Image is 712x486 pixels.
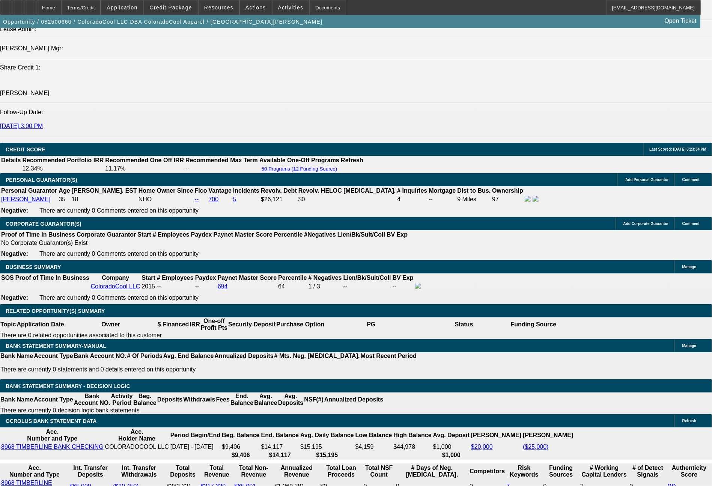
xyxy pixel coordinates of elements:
[506,464,542,478] th: Risk Keywords
[392,282,414,291] td: --
[105,157,184,164] th: Recommended One Off IRR
[629,464,667,478] th: # of Detect Signals
[418,317,510,332] th: Status
[682,419,696,423] span: Refresh
[355,428,393,442] th: Low Balance
[325,317,417,332] th: PG
[170,428,221,442] th: Period Begin/End
[0,366,417,373] p: There are currently 0 statements and 0 details entered on this opportunity
[492,195,524,204] td: 97
[667,464,711,478] th: Authenticity Score
[58,195,70,204] td: 35
[33,392,74,407] th: Account Type
[200,317,228,332] th: One-off Profit Pts
[191,231,212,238] b: Paydex
[144,0,198,15] button: Credit Package
[39,251,199,257] span: There are currently 0 Comments entered on this opportunity
[230,392,254,407] th: End. Balance
[458,187,491,194] b: Dist to Bus.
[324,392,384,407] th: Annualized Deposits
[1,157,21,164] th: Details
[309,275,342,281] b: # Negatives
[300,443,354,451] td: $15,195
[195,187,207,194] b: Fico
[72,187,137,194] b: [PERSON_NAME]. EST
[69,464,112,478] th: Int. Transfer Deposits
[77,231,136,238] b: Corporate Guarantor
[260,195,297,204] td: $26,121
[245,5,266,11] span: Actions
[195,282,217,291] td: --
[102,275,129,281] b: Company
[138,195,194,204] td: NHO
[65,317,157,332] th: Owner
[218,275,277,281] b: Paynet Master Score
[185,165,258,172] td: --
[218,283,228,290] a: 694
[261,443,299,451] td: $14,117
[415,283,421,289] img: facebook-icon.png
[397,187,427,194] b: # Inquiries
[6,308,105,314] span: RELATED OPPORTUNITY(S) SUMMARY
[209,196,219,202] a: 700
[59,187,70,194] b: Age
[360,352,417,360] th: Most Recent Period
[510,317,557,332] th: Funding Source
[200,464,233,478] th: Total Revenue
[105,428,169,442] th: Acc. Holder Name
[189,317,200,332] th: IRR
[393,275,414,281] b: BV Exp
[138,187,193,194] b: Home Owner Since
[39,207,199,214] span: There are currently 0 Comments entered on this opportunity
[278,5,304,11] span: Activities
[343,282,391,291] td: --
[153,231,190,238] b: # Employees
[355,443,393,451] td: $4,159
[304,231,336,238] b: #Negatives
[22,165,104,172] td: 12.34%
[1,251,28,257] b: Negative:
[254,392,277,407] th: Avg. Balance
[363,464,395,478] th: Sum of the Total NSF Count and Total Overdraft Fee Count from Ocrolus
[649,147,706,151] span: Last Scored: [DATE] 3:23:34 PM
[304,392,324,407] th: NSF(#)
[469,464,505,478] th: Competitors
[214,231,272,238] b: Paynet Master Score
[343,275,391,281] b: Lien/Bk/Suit/Coll
[234,464,273,478] th: Total Non-Revenue
[259,157,340,164] th: Available One-Off Programs
[533,196,539,202] img: linkedin-icon.png
[74,352,127,360] th: Bank Account NO.
[580,464,629,478] th: # Working Capital Lenders
[71,195,137,204] td: 18
[309,283,342,290] div: 1 / 3
[127,352,163,360] th: # Of Periods
[199,0,239,15] button: Resources
[274,464,319,478] th: Annualized Revenue
[6,221,81,227] span: CORPORATE GUARANTOR(S)
[1,196,51,202] a: [PERSON_NAME]
[111,392,133,407] th: Activity Period
[6,383,130,389] span: Bank Statement Summary - Decision Logic
[393,428,432,442] th: High Balance
[163,352,214,360] th: Avg. End Balance
[183,392,215,407] th: Withdrawls
[272,0,309,15] button: Activities
[6,146,45,152] span: CREDIT SCORE
[195,275,216,281] b: Paydex
[429,195,456,204] td: --
[15,274,90,282] th: Proof of Time In Business
[6,418,96,424] span: OCROLUS BANK STATEMENT DATA
[276,317,325,332] th: Purchase Option
[429,187,456,194] b: Mortgage
[300,428,354,442] th: Avg. Daily Balance
[74,392,111,407] th: Bank Account NO.
[433,451,470,459] th: $1,000
[33,352,74,360] th: Account Type
[274,352,360,360] th: # Mts. Neg. [MEDICAL_DATA].
[133,392,157,407] th: Beg. Balance
[233,196,236,202] a: 5
[340,157,364,164] th: Refresh
[141,282,156,291] td: 2015
[137,231,151,238] b: Start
